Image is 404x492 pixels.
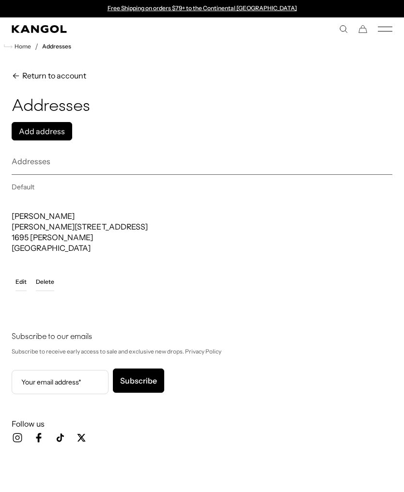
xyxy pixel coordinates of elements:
[108,4,297,12] a: Free Shipping on orders $79+ to the Continental [GEOGRAPHIC_DATA]
[12,211,392,253] p: [PERSON_NAME] [PERSON_NAME][STREET_ADDRESS] 1695 [PERSON_NAME] [GEOGRAPHIC_DATA]
[42,43,71,50] a: Addresses
[102,5,302,13] div: Announcement
[102,5,302,13] slideshow-component: Announcement bar
[339,25,348,33] summary: Search here
[358,25,367,33] button: Cart
[102,5,302,13] div: 1 of 2
[113,369,164,393] button: Subscribe
[12,346,392,357] p: Subscribe to receive early access to sale and exclusive new drops. Privacy Policy
[378,25,392,33] button: Mobile Menu
[12,122,72,140] button: Add address
[12,97,392,116] h1: Addresses
[12,25,202,33] a: Kangol
[13,43,31,50] span: Home
[20,70,86,81] span: Return to account
[12,332,392,342] h4: Subscribe to our emails
[12,183,392,191] h2: Default
[12,70,392,81] a: Return to account
[16,273,27,291] button: Edit address
[36,273,54,291] button: Delete
[31,41,38,52] li: /
[12,156,392,175] h2: Addresses
[4,42,31,51] a: Home
[12,418,392,429] h3: Follow us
